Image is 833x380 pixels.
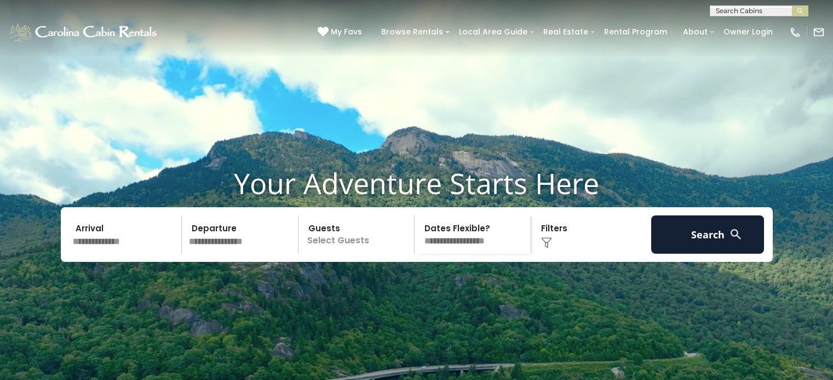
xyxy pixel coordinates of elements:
h1: Your Adventure Starts Here [8,166,825,200]
button: Search [651,215,765,254]
p: Select Guests [302,215,415,254]
span: My Favs [331,26,362,38]
img: mail-regular-white.png [813,26,825,38]
img: White-1-1-2.png [8,21,160,43]
img: phone-regular-white.png [789,26,801,38]
a: Local Area Guide [453,24,533,40]
img: filter--v1.png [541,237,552,248]
a: Rental Program [599,24,673,40]
a: About [677,24,713,40]
a: Owner Login [718,24,778,40]
a: My Favs [318,26,365,38]
a: Browse Rentals [376,24,449,40]
a: Real Estate [538,24,594,40]
img: search-regular-white.png [729,227,743,241]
